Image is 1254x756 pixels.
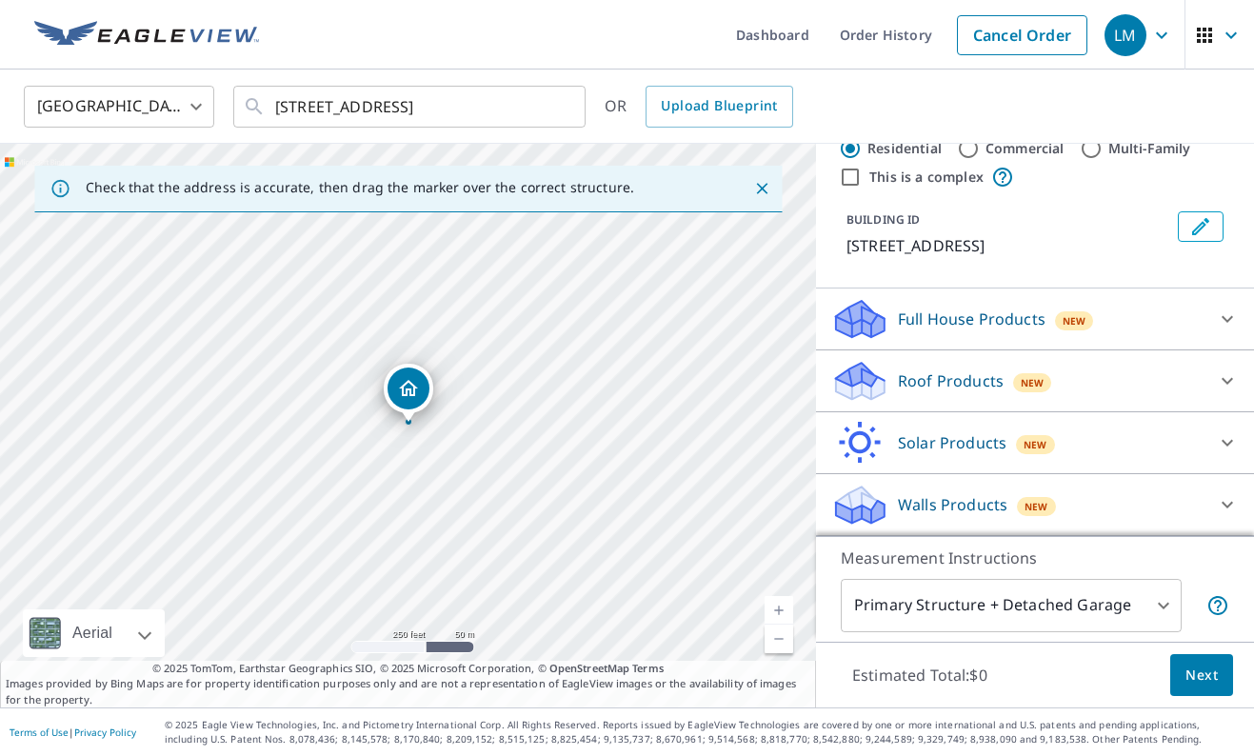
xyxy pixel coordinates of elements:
[831,296,1239,342] div: Full House ProductsNew
[34,21,259,50] img: EV Logo
[1063,313,1086,328] span: New
[1025,499,1048,514] span: New
[1105,14,1146,56] div: LM
[749,176,774,201] button: Close
[384,364,433,423] div: Dropped pin, building 1, Residential property, 691 Loma Ave Long Beach, CA 90814
[152,661,664,677] span: © 2025 TomTom, Earthstar Geographics SIO, © 2025 Microsoft Corporation, ©
[74,726,136,739] a: Privacy Policy
[1108,139,1191,158] label: Multi-Family
[831,420,1239,466] div: Solar ProductsNew
[605,86,793,128] div: OR
[841,547,1229,569] p: Measurement Instructions
[846,211,920,228] p: BUILDING ID
[10,726,136,738] p: |
[1024,437,1047,452] span: New
[765,596,793,625] a: Current Level 17, Zoom In
[23,609,165,657] div: Aerial
[67,609,118,657] div: Aerial
[549,661,629,675] a: OpenStreetMap
[898,308,1045,330] p: Full House Products
[275,80,547,133] input: Search by address or latitude-longitude
[869,168,984,187] label: This is a complex
[898,431,1006,454] p: Solar Products
[10,726,69,739] a: Terms of Use
[867,139,942,158] label: Residential
[846,234,1170,257] p: [STREET_ADDRESS]
[841,579,1182,632] div: Primary Structure + Detached Garage
[1170,654,1233,697] button: Next
[646,86,792,128] a: Upload Blueprint
[985,139,1065,158] label: Commercial
[1206,594,1229,617] span: Your report will include the primary structure and a detached garage if one exists.
[661,94,777,118] span: Upload Blueprint
[765,625,793,653] a: Current Level 17, Zoom Out
[24,80,214,133] div: [GEOGRAPHIC_DATA]
[1185,664,1218,687] span: Next
[898,369,1004,392] p: Roof Products
[831,482,1239,527] div: Walls ProductsNew
[957,15,1087,55] a: Cancel Order
[86,179,634,196] p: Check that the address is accurate, then drag the marker over the correct structure.
[837,654,1003,696] p: Estimated Total: $0
[632,661,664,675] a: Terms
[1021,375,1045,390] span: New
[898,493,1007,516] p: Walls Products
[831,358,1239,404] div: Roof ProductsNew
[165,718,1244,746] p: © 2025 Eagle View Technologies, Inc. and Pictometry International Corp. All Rights Reserved. Repo...
[1178,211,1224,242] button: Edit building 1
